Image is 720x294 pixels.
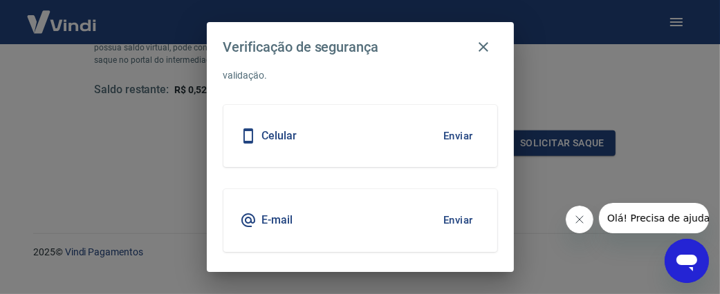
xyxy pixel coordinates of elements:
[262,129,297,143] h5: Celular
[223,39,379,55] h4: Verificação de segurança
[566,206,593,233] iframe: Fechar mensagem
[436,121,481,150] button: Enviar
[436,206,481,235] button: Enviar
[599,203,709,233] iframe: Mensagem da empresa
[8,10,116,21] span: Olá! Precisa de ajuda?
[262,213,293,227] h5: E-mail
[665,239,709,283] iframe: Botão para abrir a janela de mensagens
